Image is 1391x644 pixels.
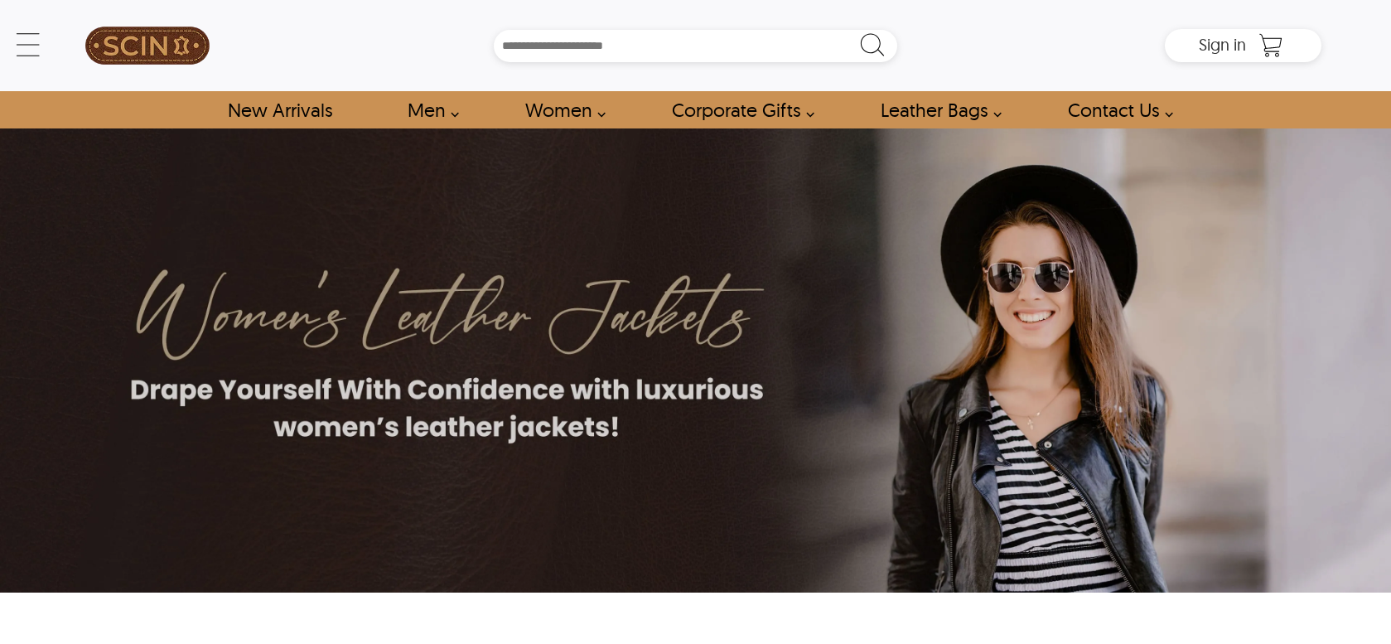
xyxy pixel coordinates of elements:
a: Shop Women Leather Jackets [506,91,615,128]
a: Shop Leather Corporate Gifts [653,91,823,128]
span: Sign in [1199,34,1246,55]
a: SCIN [70,8,226,83]
a: Sign in [1199,40,1246,53]
a: Shopping Cart [1254,33,1287,58]
a: contact-us [1049,91,1182,128]
img: SCIN [85,8,210,83]
a: Shop New Arrivals [209,91,350,128]
a: Shop Leather Bags [862,91,1011,128]
a: shop men's leather jackets [389,91,468,128]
